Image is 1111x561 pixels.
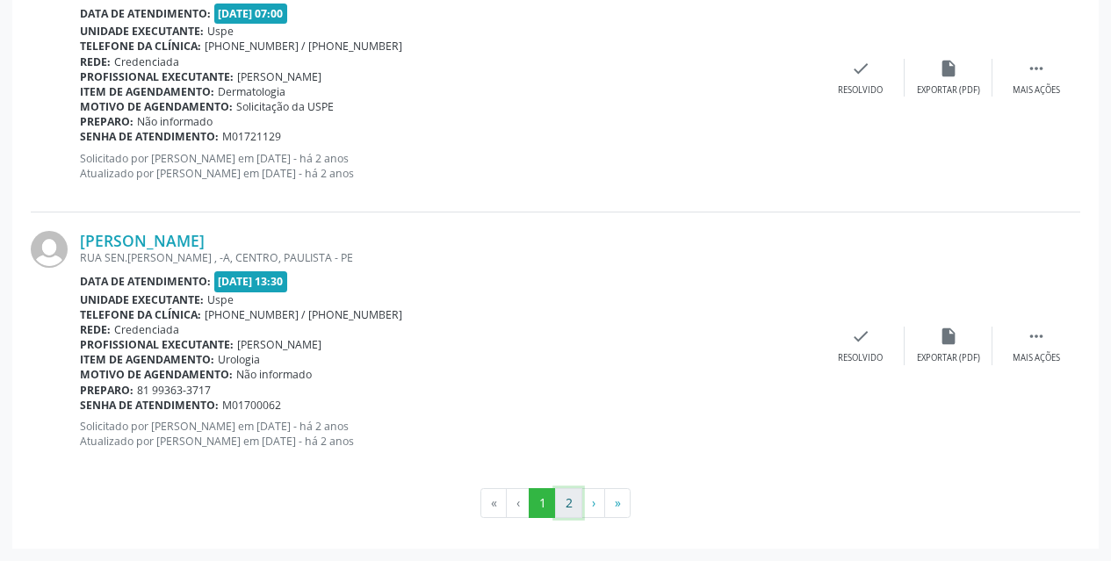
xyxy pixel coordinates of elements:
b: Profissional executante: [80,69,234,84]
p: Solicitado por [PERSON_NAME] em [DATE] - há 2 anos Atualizado por [PERSON_NAME] em [DATE] - há 2 ... [80,419,817,449]
span: Não informado [137,114,213,129]
b: Telefone da clínica: [80,307,201,322]
b: Motivo de agendamento: [80,367,233,382]
b: Unidade executante: [80,292,204,307]
span: Uspe [207,24,234,39]
b: Data de atendimento: [80,274,211,289]
span: Credenciada [114,54,179,69]
b: Profissional executante: [80,337,234,352]
i: check [851,59,870,78]
button: Go to last page [604,488,631,518]
b: Preparo: [80,114,133,129]
button: Go to next page [581,488,605,518]
button: Go to page 2 [555,488,582,518]
div: RUA SEN.[PERSON_NAME] , -A, CENTRO, PAULISTA - PE [80,250,817,265]
b: Preparo: [80,383,133,398]
b: Rede: [80,54,111,69]
b: Motivo de agendamento: [80,99,233,114]
b: Telefone da clínica: [80,39,201,54]
span: Dermatologia [218,84,285,99]
i:  [1027,59,1046,78]
b: Data de atendimento: [80,6,211,21]
span: 81 99363-3717 [137,383,211,398]
b: Rede: [80,322,111,337]
b: Senha de atendimento: [80,398,219,413]
span: Não informado [236,367,312,382]
span: [PHONE_NUMBER] / [PHONE_NUMBER] [205,307,402,322]
i: check [851,327,870,346]
span: [PERSON_NAME] [237,337,321,352]
span: [DATE] 13:30 [214,271,288,291]
b: Senha de atendimento: [80,129,219,144]
span: [DATE] 07:00 [214,4,288,24]
i: insert_drive_file [939,327,958,346]
p: Solicitado por [PERSON_NAME] em [DATE] - há 2 anos Atualizado por [PERSON_NAME] em [DATE] - há 2 ... [80,151,817,181]
button: Go to page 1 [529,488,556,518]
span: Uspe [207,292,234,307]
div: Mais ações [1013,352,1060,364]
a: [PERSON_NAME] [80,231,205,250]
span: [PERSON_NAME] [237,69,321,84]
i: insert_drive_file [939,59,958,78]
span: Urologia [218,352,260,367]
span: M01700062 [222,398,281,413]
span: Solicitação da USPE [236,99,334,114]
img: img [31,231,68,268]
b: Item de agendamento: [80,352,214,367]
b: Item de agendamento: [80,84,214,99]
div: Resolvido [838,352,883,364]
div: Mais ações [1013,84,1060,97]
i:  [1027,327,1046,346]
ul: Pagination [31,488,1080,518]
b: Unidade executante: [80,24,204,39]
span: [PHONE_NUMBER] / [PHONE_NUMBER] [205,39,402,54]
span: M01721129 [222,129,281,144]
div: Exportar (PDF) [917,352,980,364]
span: Credenciada [114,322,179,337]
div: Resolvido [838,84,883,97]
div: Exportar (PDF) [917,84,980,97]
